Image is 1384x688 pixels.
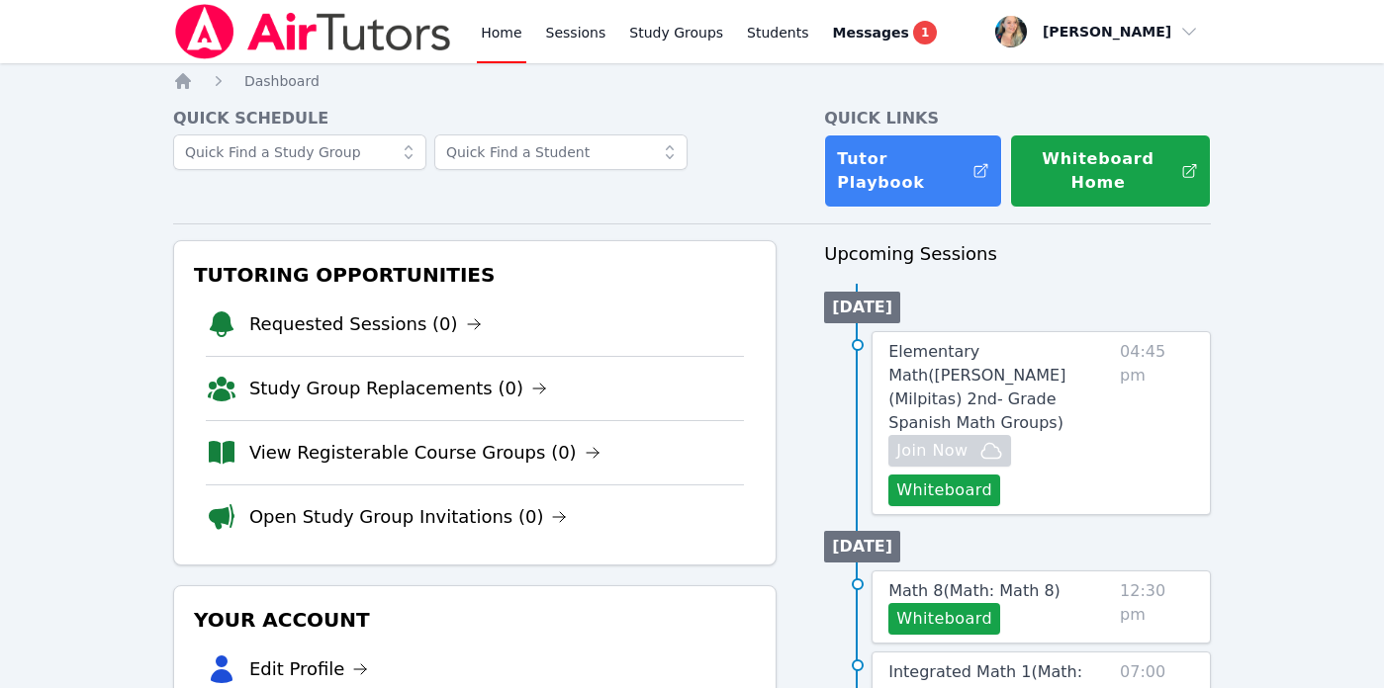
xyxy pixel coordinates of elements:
[190,257,760,293] h3: Tutoring Opportunities
[434,134,688,170] input: Quick Find a Student
[888,435,1011,467] button: Join Now
[888,340,1112,435] a: Elementary Math([PERSON_NAME] (Milpitas) 2nd- Grade Spanish Math Groups)
[173,71,1211,91] nav: Breadcrumb
[249,439,600,467] a: View Registerable Course Groups (0)
[824,240,1211,268] h3: Upcoming Sessions
[190,602,760,638] h3: Your Account
[888,581,1061,600] span: Math 8 ( Math: Math 8 )
[824,107,1211,130] h4: Quick Links
[249,503,568,531] a: Open Study Group Invitations (0)
[173,107,777,130] h4: Quick Schedule
[833,23,909,43] span: Messages
[173,134,426,170] input: Quick Find a Study Group
[913,21,937,44] span: 1
[1010,134,1211,208] button: Whiteboard Home
[888,474,1000,506] button: Whiteboard
[244,73,320,89] span: Dashboard
[888,342,1065,432] span: Elementary Math ( [PERSON_NAME] (Milpitas) 2nd- Grade Spanish Math Groups )
[173,4,453,59] img: Air Tutors
[249,310,482,338] a: Requested Sessions (0)
[896,439,968,463] span: Join Now
[1120,579,1194,635] span: 12:30 pm
[824,292,900,323] li: [DATE]
[249,375,547,402] a: Study Group Replacements (0)
[824,531,900,562] li: [DATE]
[888,603,1000,635] button: Whiteboard
[244,71,320,91] a: Dashboard
[1120,340,1194,506] span: 04:45 pm
[249,655,369,683] a: Edit Profile
[888,579,1061,603] a: Math 8(Math: Math 8)
[824,134,1002,208] a: Tutor Playbook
